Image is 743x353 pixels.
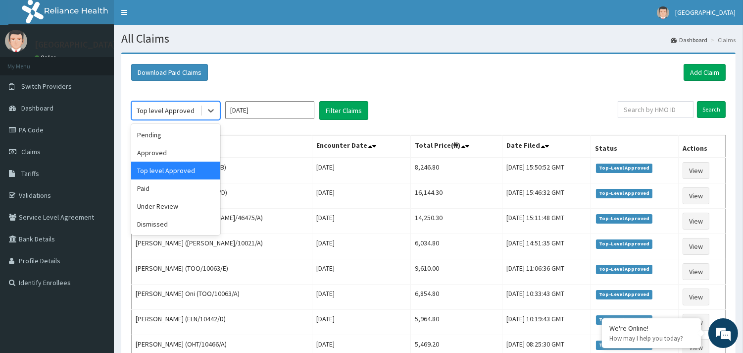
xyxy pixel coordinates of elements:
th: Total Price(₦) [411,135,502,158]
div: Pending [131,126,220,144]
p: How may I help you today? [609,334,693,343]
a: Dashboard [671,36,707,44]
td: [PERSON_NAME] (NBC/11340/D) [132,183,312,209]
a: View [683,213,709,230]
td: [DATE] [312,259,411,285]
div: Under Review [131,197,220,215]
span: Top-Level Approved [596,315,653,324]
th: Actions [679,135,726,158]
td: 6,854.80 [411,285,502,310]
td: [DATE] [312,310,411,335]
td: [DATE] 10:33:43 GMT [502,285,591,310]
td: [DATE] [312,285,411,310]
a: View [683,187,709,204]
span: Top-Level Approved [596,341,653,350]
span: Top-Level Approved [596,214,653,223]
li: Claims [708,36,736,44]
span: Top-Level Approved [596,290,653,299]
td: 5,964.80 [411,310,502,335]
td: [PERSON_NAME] (ELN/10442/D) [132,310,312,335]
span: Top-Level Approved [596,239,653,248]
input: Search [697,101,726,118]
a: View [683,289,709,305]
td: [DATE] 15:11:48 GMT [502,209,591,234]
th: Date Filed [502,135,591,158]
span: Top-Level Approved [596,189,653,198]
a: View [683,162,709,179]
th: Status [591,135,679,158]
img: User Image [5,30,27,52]
a: Online [35,54,58,61]
img: User Image [657,6,669,19]
p: [GEOGRAPHIC_DATA] [35,40,116,49]
td: 16,144.30 [411,183,502,209]
div: Dismissed [131,215,220,233]
th: Encounter Date [312,135,411,158]
span: Tariffs [21,169,39,178]
a: View [683,238,709,255]
span: Claims [21,147,41,156]
td: [DATE] [312,209,411,234]
td: [DATE] 14:51:35 GMT [502,234,591,259]
h1: All Claims [121,32,736,45]
span: Switch Providers [21,82,72,91]
th: Name [132,135,312,158]
td: [DATE] 10:19:43 GMT [502,310,591,335]
td: [DATE] [312,158,411,183]
div: Approved [131,144,220,162]
td: [DATE] 15:50:52 GMT [502,158,591,183]
a: View [683,314,709,331]
button: Download Paid Claims [131,64,208,81]
span: [GEOGRAPHIC_DATA] [675,8,736,17]
div: Top level Approved [137,106,195,116]
td: [DATE] [312,234,411,259]
td: 6,034.80 [411,234,502,259]
button: Filter Claims [319,101,368,120]
input: Select Month and Year [225,101,314,119]
span: Dashboard [21,104,53,113]
div: We're Online! [609,324,693,333]
input: Search by HMO ID [618,101,693,118]
td: [PERSON_NAME] Oni (TOO/10063/A) [132,285,312,310]
a: View [683,263,709,280]
td: 9,610.00 [411,259,502,285]
a: Add Claim [684,64,726,81]
span: Top-Level Approved [596,265,653,274]
div: Paid [131,179,220,197]
td: [DATE] [312,183,411,209]
td: [PERSON_NAME] (RUY/10016/B) [132,158,312,183]
td: 14,250.30 [411,209,502,234]
td: 8,246.80 [411,158,502,183]
td: [DATE] 11:06:36 GMT [502,259,591,285]
div: Top level Approved [131,162,220,179]
td: [PERSON_NAME] ([PERSON_NAME]/10021/A) [132,234,312,259]
td: [PERSON_NAME] ([PERSON_NAME]/46475/A) [132,209,312,234]
td: [PERSON_NAME] (TOO/10063/E) [132,259,312,285]
span: Top-Level Approved [596,164,653,173]
td: [DATE] 15:46:32 GMT [502,183,591,209]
